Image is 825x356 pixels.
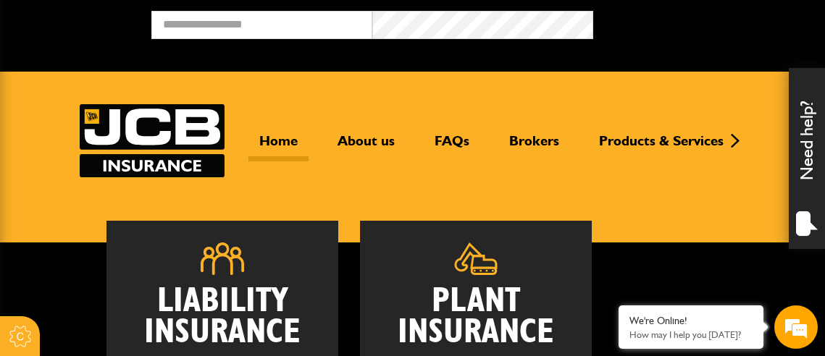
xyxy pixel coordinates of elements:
div: Need help? [789,68,825,249]
h2: Plant Insurance [382,286,570,348]
a: About us [327,132,406,161]
a: JCB Insurance Services [80,104,225,177]
a: FAQs [424,132,480,161]
a: Products & Services [588,132,734,161]
a: Brokers [498,132,570,161]
div: We're Online! [629,315,753,327]
a: Home [248,132,309,161]
p: How may I help you today? [629,329,753,340]
img: JCB Insurance Services logo [80,104,225,177]
button: Broker Login [593,11,814,33]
